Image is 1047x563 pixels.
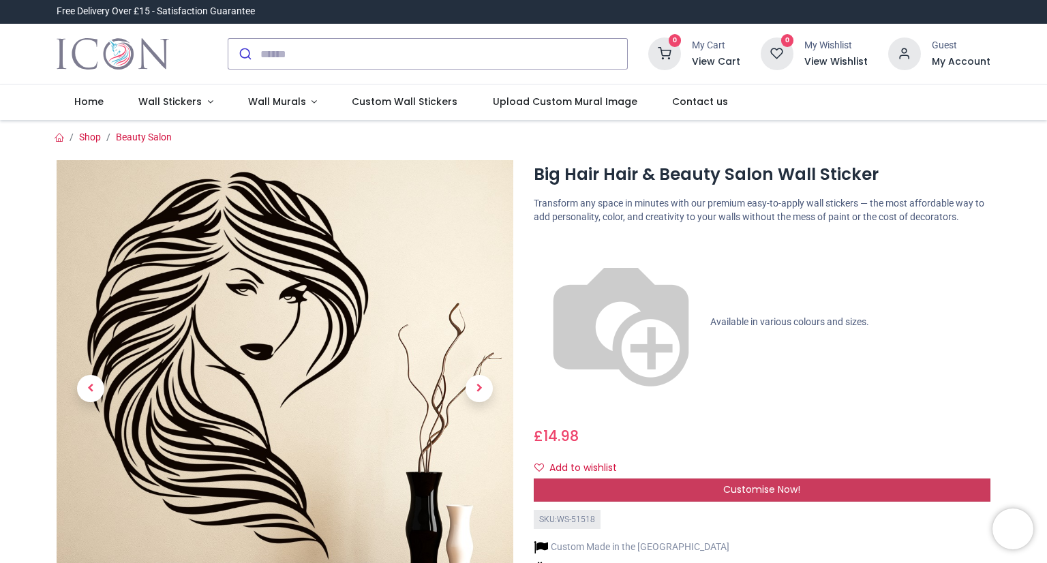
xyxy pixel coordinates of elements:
[57,35,169,73] img: Icon Wall Stickers
[534,235,708,410] img: color-wheel.png
[672,95,728,108] span: Contact us
[230,85,335,120] a: Wall Murals
[534,463,544,472] i: Add to wishlist
[534,540,729,554] li: Custom Made in the [GEOGRAPHIC_DATA]
[692,39,740,52] div: My Cart
[781,34,794,47] sup: 0
[543,426,579,446] span: 14.98
[57,35,169,73] a: Logo of Icon Wall Stickers
[692,55,740,69] a: View Cart
[669,34,682,47] sup: 0
[534,197,990,224] p: Transform any space in minutes with our premium easy-to-apply wall stickers — the most affordable...
[466,375,493,402] span: Next
[704,5,990,18] iframe: Customer reviews powered by Trustpilot
[77,375,104,402] span: Previous
[804,55,868,69] a: View Wishlist
[534,163,990,186] h1: Big Hair Hair & Beauty Salon Wall Sticker
[57,5,255,18] div: Free Delivery Over £15 - Satisfaction Guarantee
[493,95,637,108] span: Upload Custom Mural Image
[932,39,990,52] div: Guest
[57,229,125,549] a: Previous
[534,510,601,530] div: SKU: WS-51518
[352,95,457,108] span: Custom Wall Stickers
[228,39,260,69] button: Submit
[534,426,579,446] span: £
[761,48,793,59] a: 0
[992,508,1033,549] iframe: Brevo live chat
[534,457,628,480] button: Add to wishlistAdd to wishlist
[116,132,172,142] a: Beauty Salon
[74,95,104,108] span: Home
[445,229,513,549] a: Next
[804,39,868,52] div: My Wishlist
[248,95,306,108] span: Wall Murals
[79,132,101,142] a: Shop
[138,95,202,108] span: Wall Stickers
[648,48,681,59] a: 0
[121,85,230,120] a: Wall Stickers
[710,316,869,326] span: Available in various colours and sizes.
[723,483,800,496] span: Customise Now!
[932,55,990,69] a: My Account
